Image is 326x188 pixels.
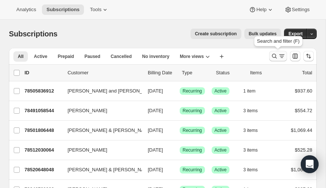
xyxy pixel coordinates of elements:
[301,155,319,173] div: Open Intercom Messenger
[243,167,258,173] span: 3 items
[111,54,132,59] span: Cancelled
[244,4,278,15] button: Help
[42,4,84,15] button: Subscriptions
[25,166,62,174] p: 78520648048
[9,30,58,38] span: Subscriptions
[63,124,137,136] button: [PERSON_NAME] & [PERSON_NAME]
[148,147,163,153] span: [DATE]
[243,88,255,94] span: 1 item
[58,54,74,59] span: Prepaid
[148,108,163,113] span: [DATE]
[18,54,23,59] span: All
[215,127,227,133] span: Active
[290,51,300,61] button: Customize table column order and visibility
[25,146,62,154] p: 78512030064
[142,54,169,59] span: No inventory
[68,69,142,77] p: Customer
[63,144,137,156] button: [PERSON_NAME]
[25,69,312,77] div: IDCustomerBilling DateTypeStatusItemsTotal
[269,51,287,61] button: Search and filter results
[183,88,202,94] span: Recurring
[216,69,244,77] p: Status
[280,4,314,15] button: Settings
[63,105,137,117] button: [PERSON_NAME]
[148,88,163,94] span: [DATE]
[25,125,312,136] div: 78501806448[PERSON_NAME] & [PERSON_NAME][DATE]SuccessRecurringSuccessActive3 items$1,069.44
[183,167,202,173] span: Recurring
[243,108,258,114] span: 3 items
[215,108,227,114] span: Active
[34,54,47,59] span: Active
[63,85,137,97] button: [PERSON_NAME] and [PERSON_NAME]
[148,127,163,133] span: [DATE]
[256,7,266,13] span: Help
[180,54,204,59] span: More views
[46,7,79,13] span: Subscriptions
[215,88,227,94] span: Active
[175,51,214,62] button: More views
[85,4,113,15] button: Tools
[249,31,277,37] span: Bulk updates
[215,147,227,153] span: Active
[25,165,312,175] div: 78520648048[PERSON_NAME] & [PERSON_NAME][DATE]SuccessRecurringSuccessActive3 items$1,069.44
[243,145,266,155] button: 3 items
[303,51,314,61] button: Sort the results
[183,127,202,133] span: Recurring
[25,87,62,95] p: 78505836912
[243,147,258,153] span: 3 items
[295,147,312,153] span: $525.28
[68,107,107,114] span: [PERSON_NAME]
[284,29,307,39] button: Export
[243,86,264,96] button: 1 item
[292,7,310,13] span: Settings
[68,127,153,134] span: [PERSON_NAME] & [PERSON_NAME]
[25,145,312,155] div: 78512030064[PERSON_NAME][DATE]SuccessRecurringSuccessActive3 items$525.28
[215,167,227,173] span: Active
[291,167,312,172] span: $1,069.44
[90,7,101,13] span: Tools
[12,4,40,15] button: Analytics
[68,166,153,174] span: [PERSON_NAME] & [PERSON_NAME]
[216,51,228,62] button: Create new view
[250,69,278,77] div: Items
[63,164,137,176] button: [PERSON_NAME] & [PERSON_NAME]
[190,29,241,39] button: Create subscription
[16,7,36,13] span: Analytics
[84,54,100,59] span: Paused
[195,31,237,37] span: Create subscription
[183,147,202,153] span: Recurring
[243,125,266,136] button: 3 items
[295,108,312,113] span: $554.72
[25,69,62,77] p: ID
[183,108,202,114] span: Recurring
[291,127,312,133] span: $1,069.44
[148,167,163,172] span: [DATE]
[25,107,62,114] p: 78491058544
[244,29,281,39] button: Bulk updates
[68,146,107,154] span: [PERSON_NAME]
[25,106,312,116] div: 78491058544[PERSON_NAME][DATE]SuccessRecurringSuccessActive3 items$554.72
[182,69,210,77] div: Type
[25,86,312,96] div: 78505836912[PERSON_NAME] and [PERSON_NAME][DATE]SuccessRecurringSuccessActive1 item$937.60
[148,69,176,77] p: Billing Date
[68,87,158,95] span: [PERSON_NAME] and [PERSON_NAME]
[243,106,266,116] button: 3 items
[288,31,303,37] span: Export
[243,127,258,133] span: 3 items
[243,165,266,175] button: 3 items
[295,88,312,94] span: $937.60
[302,69,312,77] p: Total
[25,127,62,134] p: 78501806448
